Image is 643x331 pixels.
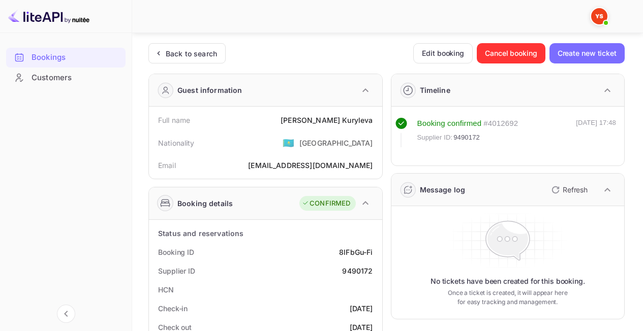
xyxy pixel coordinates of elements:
img: Yandex Support [591,8,607,24]
button: Cancel booking [477,43,545,63]
div: HCN [158,284,174,295]
div: Customers [6,68,126,88]
button: Refresh [545,182,592,198]
div: Bookings [6,48,126,68]
div: Booking ID [158,247,194,257]
div: 8lFbGu-Fi [339,247,373,257]
a: Customers [6,68,126,87]
a: Bookings [6,48,126,67]
button: Edit booking [413,43,473,63]
div: Supplier ID [158,266,195,276]
p: No tickets have been created for this booking. [431,276,585,286]
button: Collapse navigation [57,305,75,323]
span: United States [283,134,294,152]
div: # 4012692 [483,118,518,129]
div: Customers [32,72,120,84]
div: 9490172 [342,266,373,276]
img: LiteAPI logo [8,8,89,24]
div: [PERSON_NAME] Kuryleva [281,115,373,125]
span: 9490172 [453,133,480,143]
div: Booking confirmed [417,118,482,129]
div: Check-in [158,303,188,314]
div: Guest information [177,85,242,95]
div: Message log [420,184,466,195]
div: Back to search [166,48,217,59]
div: Status and reservations [158,228,243,239]
div: [DATE] [350,303,373,314]
div: Timeline [420,85,450,95]
div: Nationality [158,138,195,148]
button: Create new ticket [549,43,625,63]
div: Bookings [32,52,120,63]
div: [GEOGRAPHIC_DATA] [299,138,373,148]
p: Once a ticket is created, it will appear here for easy tracking and management. [446,288,569,307]
span: Supplier ID: [417,133,453,143]
p: Refresh [563,184,588,195]
div: Booking details [177,198,233,209]
div: Full name [158,115,190,125]
div: [EMAIL_ADDRESS][DOMAIN_NAME] [248,160,373,171]
div: Email [158,160,176,171]
div: [DATE] 17:48 [576,118,616,147]
div: CONFIRMED [302,198,350,209]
